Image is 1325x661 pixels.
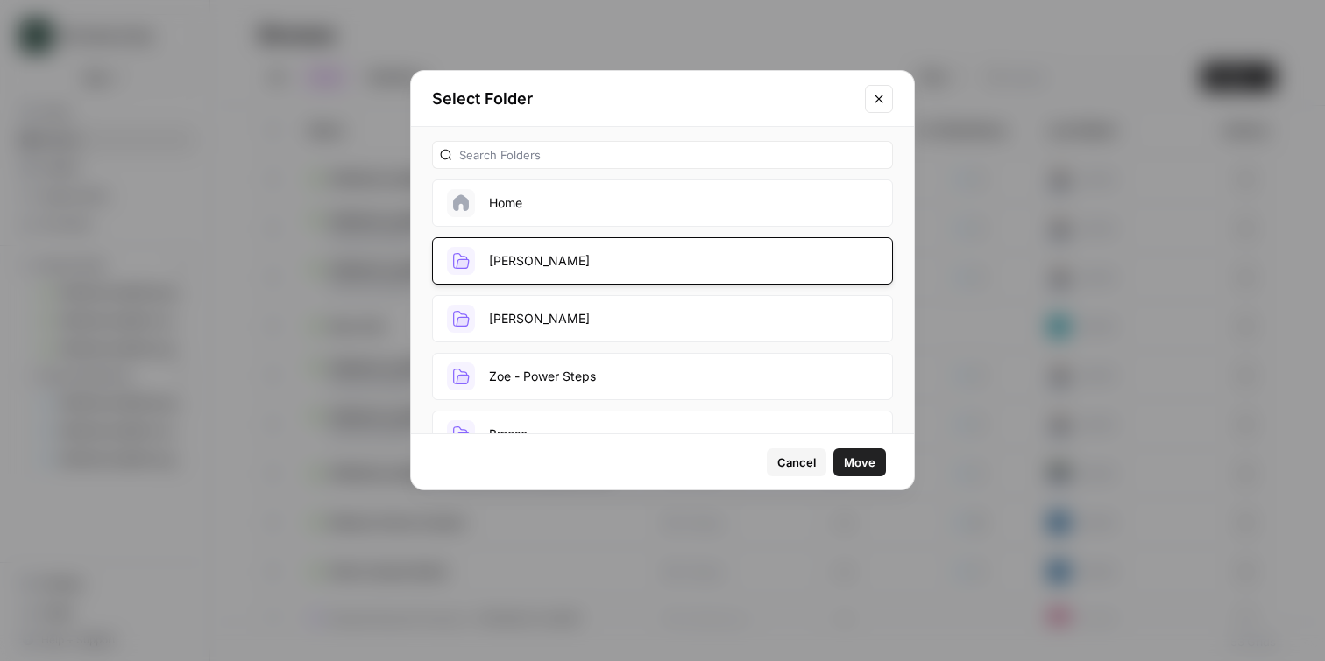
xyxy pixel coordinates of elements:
input: Search Folders [459,146,885,164]
button: Zoe - Power Steps [432,353,893,400]
span: Move [844,454,875,471]
button: Bmose [432,411,893,458]
button: Home [432,179,893,227]
button: [PERSON_NAME] [432,237,893,285]
button: [PERSON_NAME] [432,295,893,342]
button: Move [833,448,886,476]
h2: Select Folder [432,87,854,111]
button: Close modal [865,85,893,113]
span: Cancel [777,454,816,471]
button: Cancel [767,448,826,476]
